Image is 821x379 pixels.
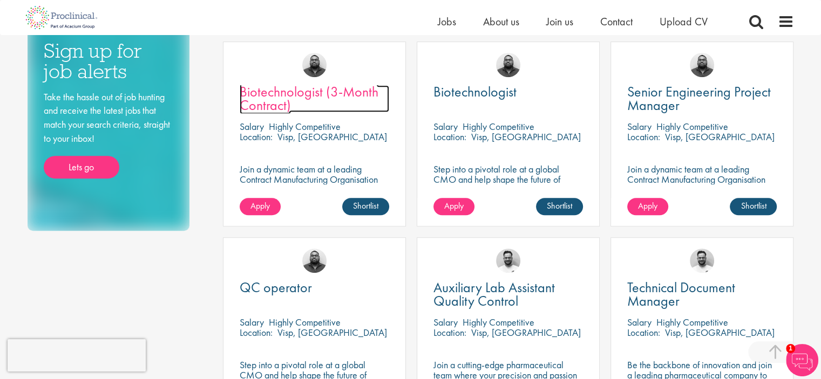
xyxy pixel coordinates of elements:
p: Highly Competitive [656,316,728,328]
span: Location: [627,326,660,339]
p: Highly Competitive [463,120,534,133]
span: Location: [433,130,466,143]
span: 1 [786,344,795,353]
a: Contact [600,15,633,29]
img: Emile De Beer [496,249,520,273]
p: Highly Competitive [269,316,341,328]
a: Technical Document Manager [627,281,777,308]
a: Lets go [44,156,119,178]
a: Shortlist [342,198,389,215]
a: Biotechnologist (3-Month Contract) [240,85,389,112]
p: Join a dynamic team at a leading Contract Manufacturing Organisation (CMO) and contribute to grou... [627,164,777,215]
p: Visp, [GEOGRAPHIC_DATA] [665,326,775,339]
p: Visp, [GEOGRAPHIC_DATA] [471,130,581,143]
p: Visp, [GEOGRAPHIC_DATA] [471,326,581,339]
a: Apply [433,198,474,215]
span: Apply [444,200,464,211]
a: Auxiliary Lab Assistant Quality Control [433,281,583,308]
p: Highly Competitive [656,120,728,133]
a: About us [483,15,519,29]
span: Location: [240,130,273,143]
p: Highly Competitive [269,120,341,133]
span: Apply [638,200,657,211]
a: Biotechnologist [433,85,583,99]
div: Take the hassle out of job hunting and receive the latest jobs that match your search criteria, s... [44,90,173,179]
span: Biotechnologist [433,82,517,101]
span: Salary [433,316,458,328]
span: Apply [250,200,270,211]
p: Highly Competitive [463,316,534,328]
p: Join a dynamic team at a leading Contract Manufacturing Organisation (CMO) and contribute to grou... [240,164,389,215]
p: Visp, [GEOGRAPHIC_DATA] [277,326,387,339]
h3: Sign up for job alerts [44,40,173,82]
img: Ashley Bennett [302,249,327,273]
img: Chatbot [786,344,818,376]
img: Ashley Bennett [690,53,714,77]
a: Shortlist [536,198,583,215]
p: Visp, [GEOGRAPHIC_DATA] [665,130,775,143]
span: Salary [627,316,652,328]
a: Shortlist [730,198,777,215]
a: Join us [546,15,573,29]
span: Biotechnologist (3-Month Contract) [240,82,378,114]
img: Ashley Bennett [302,53,327,77]
a: QC operator [240,281,389,294]
a: Senior Engineering Project Manager [627,85,777,112]
span: Salary [627,120,652,133]
span: Salary [240,120,264,133]
span: Senior Engineering Project Manager [627,82,771,114]
a: Apply [240,198,281,215]
span: Technical Document Manager [627,278,735,310]
span: QC operator [240,278,312,297]
a: Upload CV [660,15,708,29]
span: Location: [240,326,273,339]
span: Location: [433,326,466,339]
span: Location: [627,130,660,143]
span: Salary [240,316,264,328]
span: Salary [433,120,458,133]
img: Ashley Bennett [496,53,520,77]
span: Auxiliary Lab Assistant Quality Control [433,278,555,310]
a: Jobs [438,15,456,29]
p: Step into a pivotal role at a global CMO and help shape the future of healthcare manufacturing. [433,164,583,195]
img: Emile De Beer [690,249,714,273]
a: Apply [627,198,668,215]
p: Visp, [GEOGRAPHIC_DATA] [277,130,387,143]
iframe: reCAPTCHA [8,339,146,371]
